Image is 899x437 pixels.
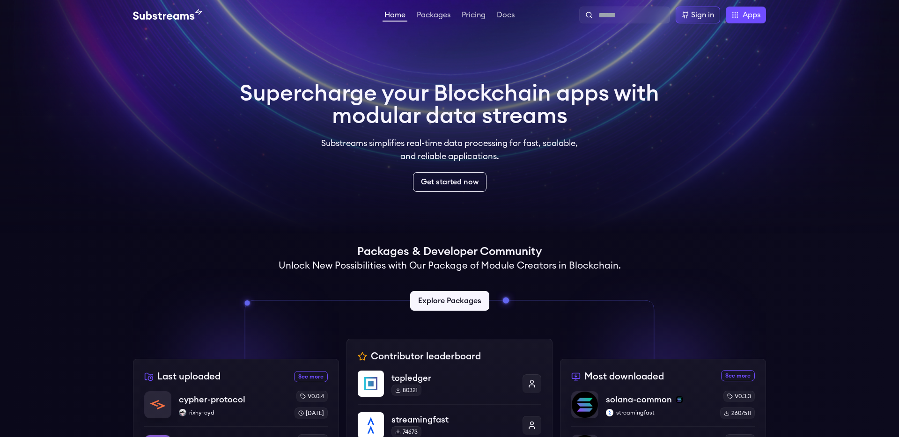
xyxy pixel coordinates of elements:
a: Get started now [413,172,486,192]
a: Home [383,11,407,22]
img: solana-common [572,392,598,418]
div: Sign in [691,9,714,21]
img: cypher-protocol [145,392,171,418]
img: Substream's logo [133,9,202,21]
img: streamingfast [606,409,613,416]
div: v0.3.3 [723,391,755,402]
a: Packages [415,11,452,21]
a: Pricing [460,11,487,21]
p: topledger [391,371,515,385]
a: Docs [495,11,516,21]
img: solana [676,396,683,403]
h1: Supercharge your Blockchain apps with modular data streams [240,82,659,127]
div: 80321 [391,385,421,396]
img: rixhy-cyd [179,409,186,416]
p: solana-common [606,393,672,406]
a: Explore Packages [410,291,489,311]
img: topledger [358,371,384,397]
p: Substreams simplifies real-time data processing for fast, scalable, and reliable applications. [315,137,584,163]
a: cypher-protocolcypher-protocolrixhy-cydrixhy-cydv0.0.4[DATE] [144,391,328,426]
div: v0.0.4 [296,391,328,402]
p: cypher-protocol [179,393,245,406]
a: Sign in [676,7,720,23]
a: See more recently uploaded packages [294,371,328,382]
span: Apps [743,9,760,21]
div: [DATE] [295,408,328,419]
a: See more most downloaded packages [721,370,755,381]
p: rixhy-cyd [179,409,287,416]
h2: Unlock New Possibilities with Our Package of Module Creators in Blockchain. [279,259,621,272]
h1: Packages & Developer Community [357,244,542,259]
a: topledgertopledger80321 [358,371,541,404]
p: streamingfast [606,409,713,416]
p: streamingfast [391,413,515,426]
div: 2607511 [720,408,755,419]
a: solana-commonsolana-commonsolanastreamingfaststreamingfastv0.3.32607511 [571,391,755,426]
